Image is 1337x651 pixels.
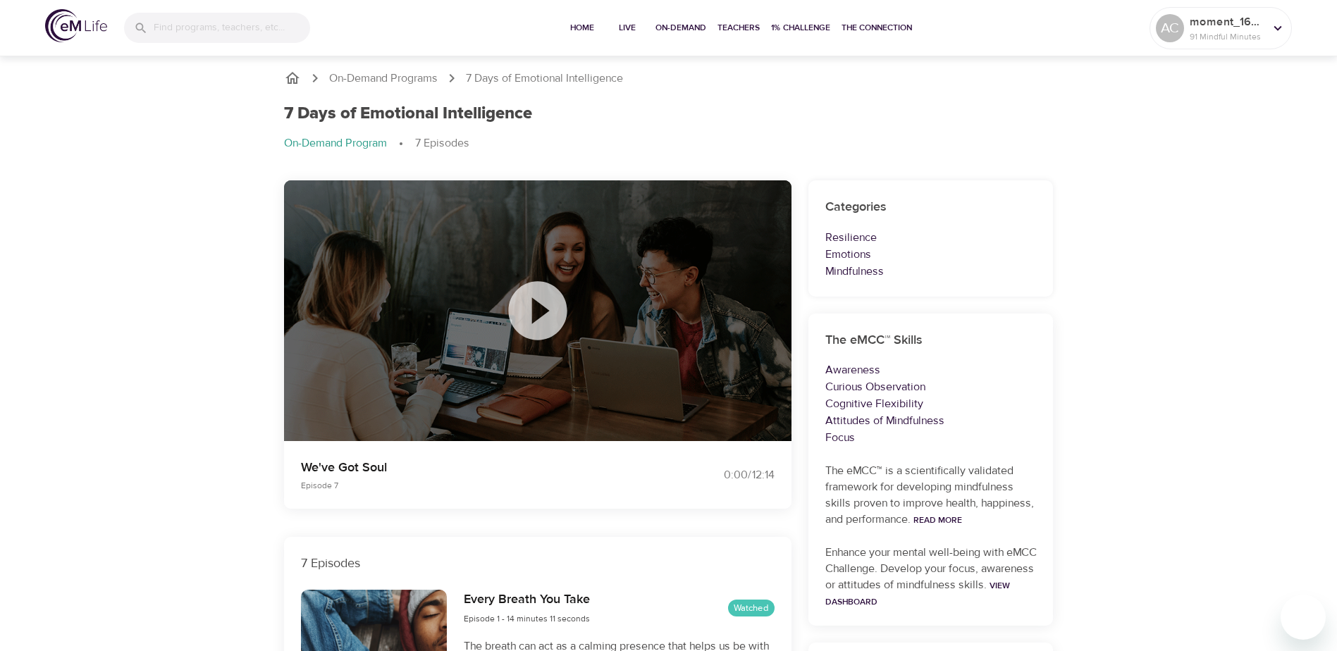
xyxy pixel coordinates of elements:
[825,361,1037,378] p: Awareness
[913,514,962,526] a: Read More
[825,429,1037,446] p: Focus
[284,104,532,124] h1: 7 Days of Emotional Intelligence
[154,13,310,43] input: Find programs, teachers, etc...
[464,613,590,624] span: Episode 1 - 14 minutes 11 seconds
[301,554,775,573] p: 7 Episodes
[825,395,1037,412] p: Cognitive Flexibility
[825,263,1037,280] p: Mindfulness
[825,463,1037,528] p: The eMCC™ is a scientifically validated framework for developing mindfulness skills proven to imp...
[301,479,652,492] p: Episode 7
[301,458,652,477] p: We've Got Soul
[284,70,1054,87] nav: breadcrumb
[771,20,830,35] span: 1% Challenge
[415,135,469,151] p: 7 Episodes
[1190,30,1264,43] p: 91 Mindful Minutes
[728,602,775,615] span: Watched
[565,20,599,35] span: Home
[825,197,1037,218] h6: Categories
[1156,14,1184,42] div: AC
[669,467,775,483] div: 0:00 / 12:14
[825,412,1037,429] p: Attitudes of Mindfulness
[1281,595,1326,640] iframe: Button to launch messaging window
[466,70,623,87] p: 7 Days of Emotional Intelligence
[825,229,1037,246] p: Resilience
[825,246,1037,263] p: Emotions
[842,20,912,35] span: The Connection
[1190,13,1264,30] p: moment_1692749984
[825,330,1037,351] h6: The eMCC™ Skills
[329,70,438,87] a: On-Demand Programs
[717,20,760,35] span: Teachers
[464,590,590,610] h6: Every Breath You Take
[825,378,1037,395] p: Curious Observation
[284,135,387,151] p: On-Demand Program
[825,580,1010,607] a: View Dashboard
[45,9,107,42] img: logo
[610,20,644,35] span: Live
[825,545,1037,609] p: Enhance your mental well-being with eMCC Challenge. Develop your focus, awareness or attitudes of...
[655,20,706,35] span: On-Demand
[284,135,1054,152] nav: breadcrumb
